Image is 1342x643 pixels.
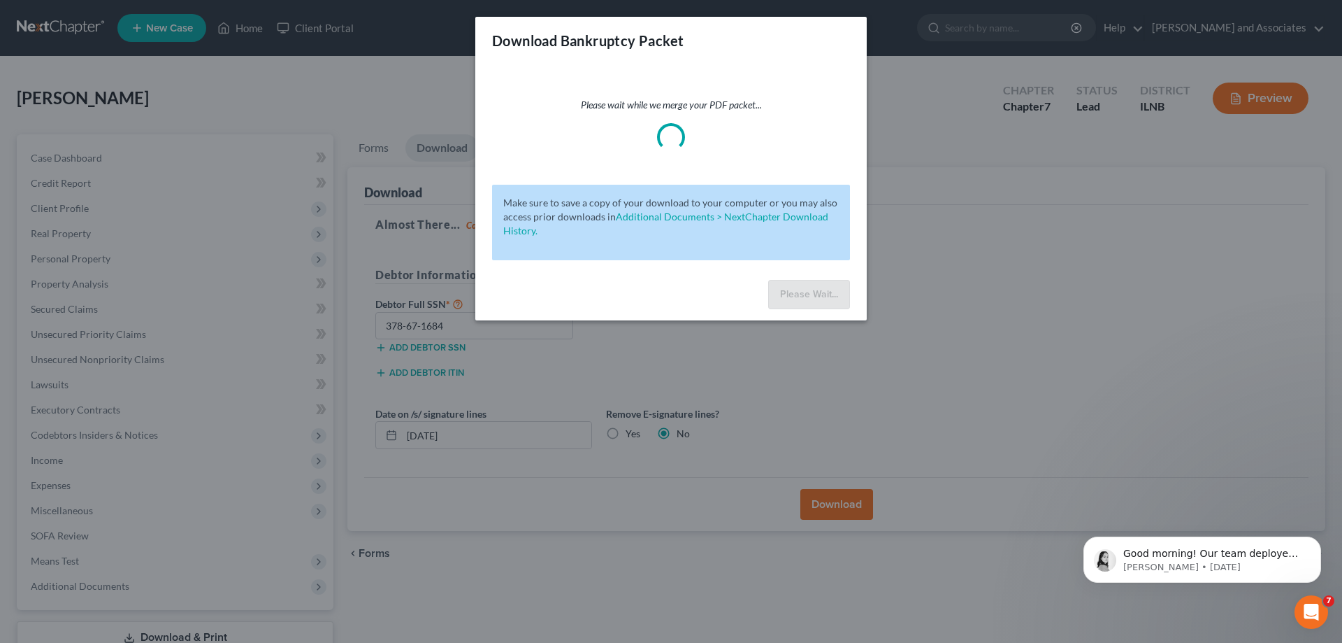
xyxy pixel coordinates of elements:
[1294,595,1328,629] iframe: Intercom live chat
[492,31,684,50] h3: Download Bankruptcy Packet
[503,211,828,236] a: Additional Documents > NextChapter Download History.
[780,288,838,300] span: Please Wait...
[492,98,850,112] p: Please wait while we merge your PDF packet...
[1062,507,1342,605] iframe: Intercom notifications message
[503,196,839,238] p: Make sure to save a copy of your download to your computer or you may also access prior downloads in
[768,280,850,309] button: Please Wait...
[1323,595,1334,607] span: 7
